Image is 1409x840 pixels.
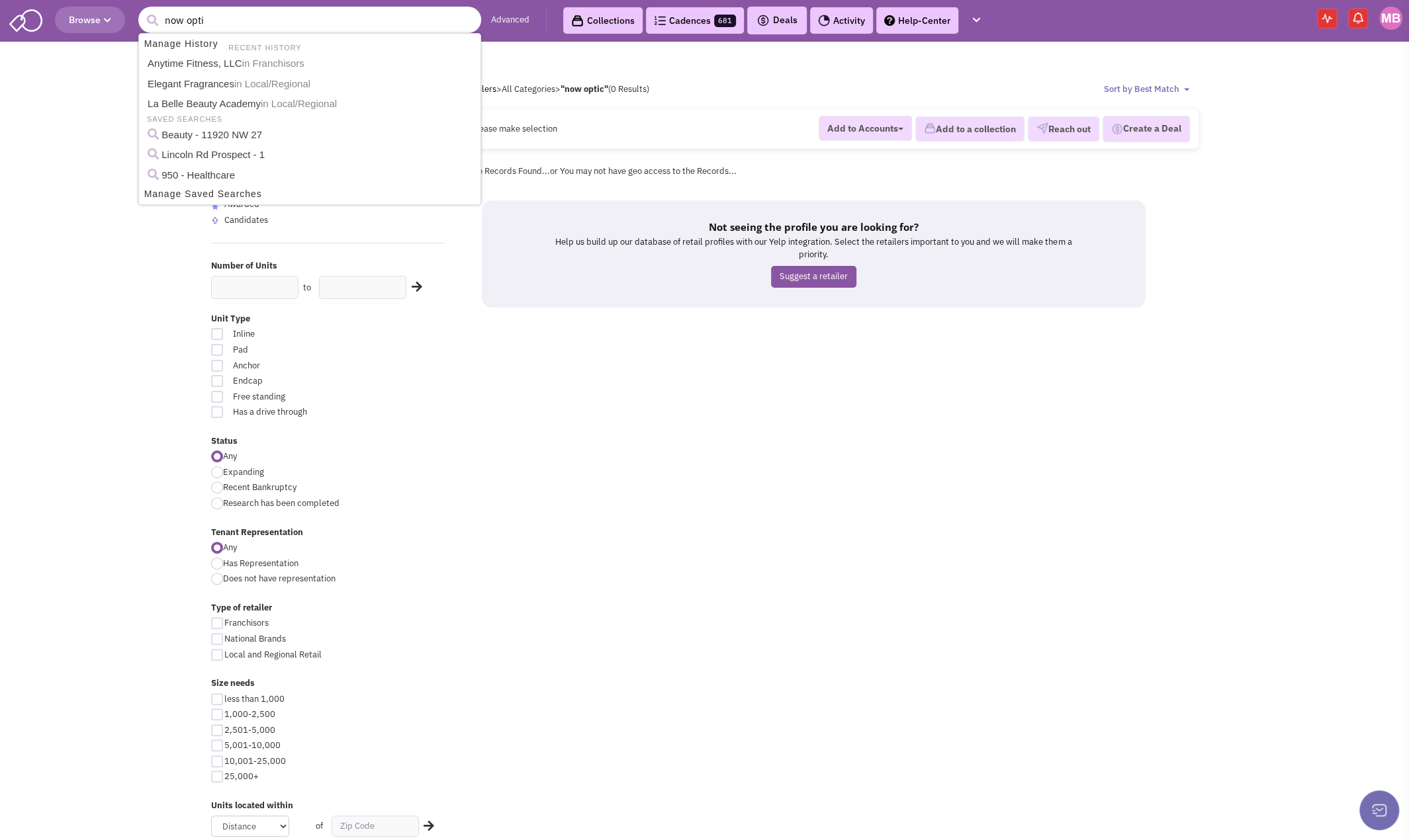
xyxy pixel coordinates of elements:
[1379,7,1402,30] img: Michael Betancourt
[138,7,481,33] input: Search
[303,282,311,294] label: to
[571,15,584,27] img: icon-collection-lavender-black.svg
[646,7,744,34] a: Cadences681
[548,220,1079,233] h5: Not seeing the profile you are looking for?
[211,800,445,812] label: Units located within
[224,724,275,735] span: 2,501-5,000
[756,13,770,28] img: icon-deals.svg
[224,214,268,226] span: Candidates
[555,83,561,95] span: >
[69,14,111,26] span: Browse
[211,200,219,210] img: locallyfamous-largeicon.png
[223,542,237,553] span: Any
[223,497,340,509] span: Research has been completed
[654,16,666,25] img: Cadences_logo.png
[261,98,337,109] span: in Local/Regional
[471,123,557,134] span: Please make selection
[223,558,298,569] span: Has Representation
[224,755,286,767] span: 10,001-25,000
[924,122,936,134] img: icon-collection-lavender.png
[332,816,419,837] input: Zip Code
[222,40,305,54] li: RECENT HISTORY
[211,677,445,690] label: Size needs
[502,83,649,95] span: All Categories (0 Results)
[211,435,445,448] label: Status
[224,633,286,644] span: National Brands
[234,78,310,89] span: in Local/Regional
[223,573,336,584] span: Does not have representation
[316,820,323,831] span: of
[55,7,125,33] button: Browse
[242,58,304,69] span: in Franchisors
[224,375,371,388] span: Endcap
[224,406,371,419] span: Has a drive through
[224,739,281,751] span: 5,001-10,000
[915,116,1024,142] button: Add to a collection
[1103,116,1190,142] button: Create a Deal
[876,7,958,34] a: Help-Center
[714,15,736,27] span: 681
[224,360,371,372] span: Anchor
[223,466,264,478] span: Expanding
[211,526,445,539] label: Tenant Representation
[496,83,502,95] span: >
[224,328,371,341] span: Inline
[9,7,42,32] img: SmartAdmin
[140,35,222,53] a: Manage History
[211,216,219,224] img: locallyfamous-upvote.png
[224,391,371,403] span: Free standing
[144,166,478,185] a: 950 - Healthcare
[415,818,436,835] div: Search Nearby
[223,450,237,462] span: Any
[211,602,445,614] label: Type of retailer
[144,95,478,114] a: La Belle Beauty Academyin Local/Regional
[472,165,737,177] span: No Records Found...or You may not have geo access to the Records...
[491,14,529,26] a: Advanced
[223,482,296,493] span: Recent Bankruptcy
[818,15,830,26] img: Activity.png
[561,83,608,95] b: "now optic"
[1036,122,1048,134] img: VectorPaper_Plane.png
[548,236,1079,261] p: Help us build up our database of retail profiles with our Yelp integration. Select the retailers ...
[224,649,322,660] span: Local and Regional Retail
[224,708,275,720] span: 1,000-2,500
[1111,122,1123,136] img: Deal-Dollar.png
[211,313,445,325] label: Unit Type
[810,7,873,34] a: Activity
[224,693,285,704] span: less than 1,000
[756,14,797,26] span: Deals
[144,126,478,145] a: Beauty - 11920 NW 27
[224,771,259,782] span: 25,000+
[211,260,445,273] label: Number of Units
[140,185,479,203] a: Manage Saved Searches
[224,344,371,357] span: Pad
[144,54,478,73] a: Anytime Fitness, LLCin Franchisors
[563,7,643,34] a: Collections
[752,12,801,29] button: Deals
[1028,116,1099,142] button: Reach out
[144,146,478,165] a: Lincoln Rd Prospect - 1
[144,75,478,94] a: Elegant Fragrancesin Local/Regional
[771,266,856,288] a: Suggest a retailer
[224,617,269,628] span: Franchisors
[819,116,912,141] button: Add to Accounts
[402,278,424,296] div: Search Nearby
[884,15,895,26] img: help.png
